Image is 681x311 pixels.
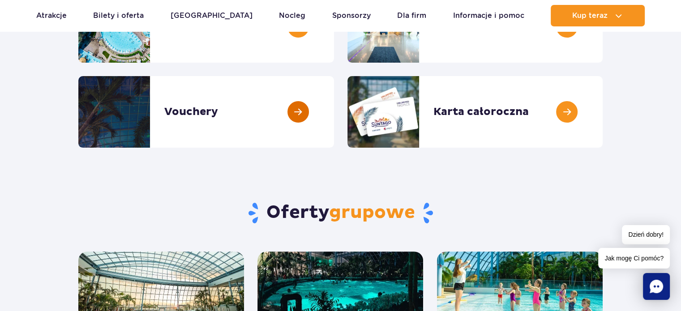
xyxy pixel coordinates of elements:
a: Bilety i oferta [93,5,144,26]
span: grupowe [329,201,415,224]
button: Kup teraz [551,5,645,26]
span: Dzień dobry! [622,225,670,244]
a: [GEOGRAPHIC_DATA] [171,5,253,26]
span: Kup teraz [572,12,608,20]
div: Chat [643,273,670,300]
h2: Oferty [78,201,603,225]
a: Atrakcje [36,5,67,26]
a: Informacje i pomoc [453,5,524,26]
a: Nocleg [279,5,305,26]
a: Sponsorzy [332,5,371,26]
span: Jak mogę Ci pomóc? [598,248,670,268]
a: Dla firm [397,5,426,26]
